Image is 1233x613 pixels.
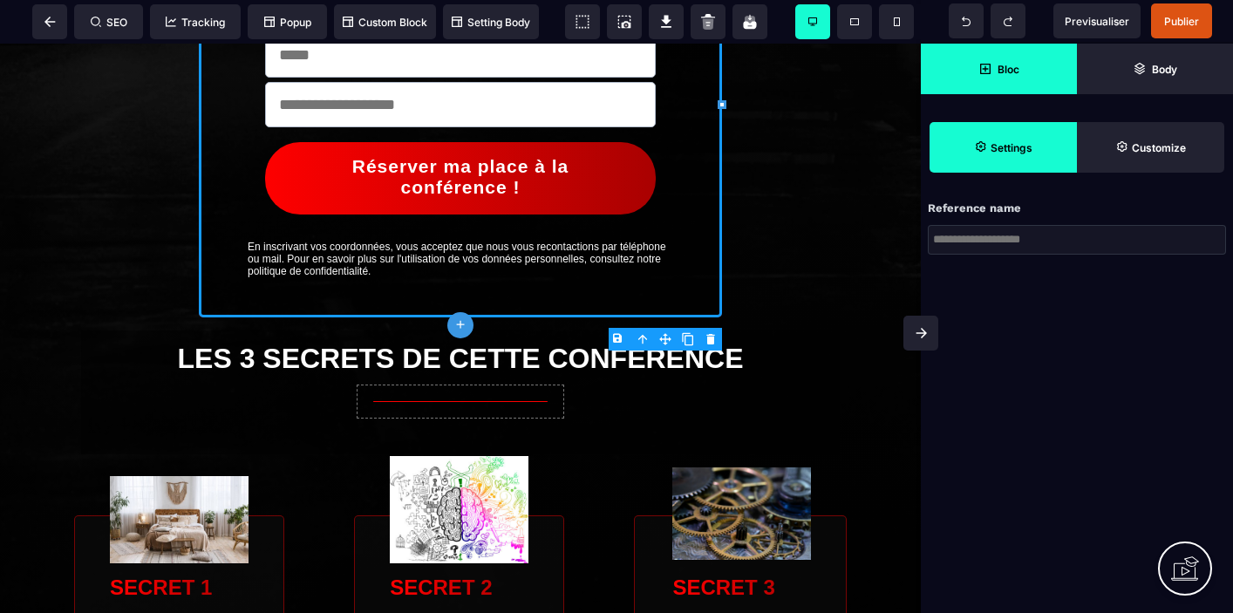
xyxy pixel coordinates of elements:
button: Réserver ma place à la conférence ! [265,99,656,171]
span: Screenshot [607,4,642,39]
p: Reference name [928,201,1021,216]
span: Preview [1053,3,1141,38]
span: Previsualiser [1065,15,1129,28]
span: Custom Block [343,16,427,29]
span: Settings [930,122,1077,173]
h2: SECRET 2 [390,523,528,565]
h1: LES 3 SECRETS DE CETTE CONFERENCE [81,287,840,344]
strong: Bloc [998,63,1019,76]
span: View components [565,4,600,39]
img: 969f48a4356dfefeaf3551c82c14fcd8_hypnose-integrative-paris.jpg [390,412,528,520]
span: Tracking [166,16,225,29]
h2: SECRET 3 [672,523,811,565]
strong: Settings [991,141,1032,154]
span: Open Blocks [921,44,1077,94]
img: 6d162a9b9729d2ee79e16af0b491a9b8_laura-ockel-UQ2Fw_9oApU-unsplash.jpg [672,416,811,520]
span: Publier [1164,15,1199,28]
div: En inscrivant vos coordonnées, vous acceptez que nous vous recontactions par téléphone ou mail. P... [248,197,673,234]
span: Popup [264,16,311,29]
h2: SECRET 1 [110,523,249,565]
strong: Body [1152,63,1177,76]
span: Setting Body [452,16,530,29]
img: dc20de6a5cd0825db1fc6d61989e440e_Capture_d%E2%80%99e%CC%81cran_2024-04-11_180029.jpg [110,433,249,520]
span: Open Layer Manager [1077,44,1233,94]
span: Open Style Manager [1077,122,1224,173]
span: SEO [91,16,127,29]
strong: Customize [1132,141,1186,154]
